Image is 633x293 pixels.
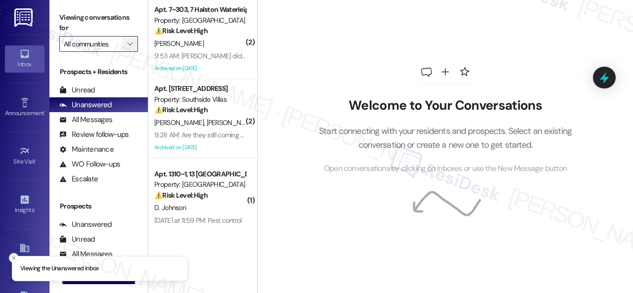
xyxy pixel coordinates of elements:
div: Maintenance [59,144,114,155]
div: Review follow-ups [59,129,129,140]
a: Inbox [5,45,45,72]
div: Apt. [STREET_ADDRESS] [154,84,246,94]
span: • [34,205,36,212]
label: Viewing conversations for [59,10,138,36]
i:  [127,40,133,48]
button: Close toast [9,253,19,263]
div: Property: [GEOGRAPHIC_DATA] on [GEOGRAPHIC_DATA] [154,179,246,190]
span: [PERSON_NAME] [154,39,204,48]
div: Archived on [DATE] [153,141,247,154]
span: Open conversations by clicking on inboxes or use the New Message button [324,163,567,175]
div: 9:28 AM: Are they still coming [DATE]? [154,130,262,139]
span: [PERSON_NAME] [154,118,207,127]
div: Archived on [DATE] [153,62,247,75]
input: All communities [64,36,122,52]
div: Apt. 7~303, 7 Halston Waterleigh [154,4,246,15]
strong: ⚠️ Risk Level: High [154,26,208,35]
p: Viewing the Unanswered inbox [20,264,99,273]
h2: Welcome to Your Conversations [304,98,587,114]
strong: ⚠️ Risk Level: High [154,105,208,114]
span: • [36,157,37,164]
div: Prospects + Residents [49,67,148,77]
a: Insights • [5,191,45,218]
div: All Messages [59,115,112,125]
div: Property: Southside Villas [154,94,246,105]
strong: ⚠️ Risk Level: High [154,191,208,200]
div: WO Follow-ups [59,159,120,169]
div: Unanswered [59,219,112,230]
div: Unanswered [59,100,112,110]
span: • [44,108,45,115]
div: Unread [59,85,95,95]
div: Escalate [59,174,98,184]
a: Buildings [5,240,45,266]
div: Property: [GEOGRAPHIC_DATA] [154,15,246,26]
div: [DATE] at 11:59 PM: Pest control [154,216,242,225]
img: ResiDesk Logo [14,8,35,27]
div: Apt. 1310~1, 13 [GEOGRAPHIC_DATA] on [GEOGRAPHIC_DATA] [154,169,246,179]
span: D. Johnson [154,203,186,212]
div: Unread [59,234,95,245]
a: Site Visit • [5,143,45,169]
p: Start connecting with your residents and prospects. Select an existing conversation or create a n... [304,124,587,152]
span: [PERSON_NAME] Fis [207,118,265,127]
div: Prospects [49,201,148,211]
